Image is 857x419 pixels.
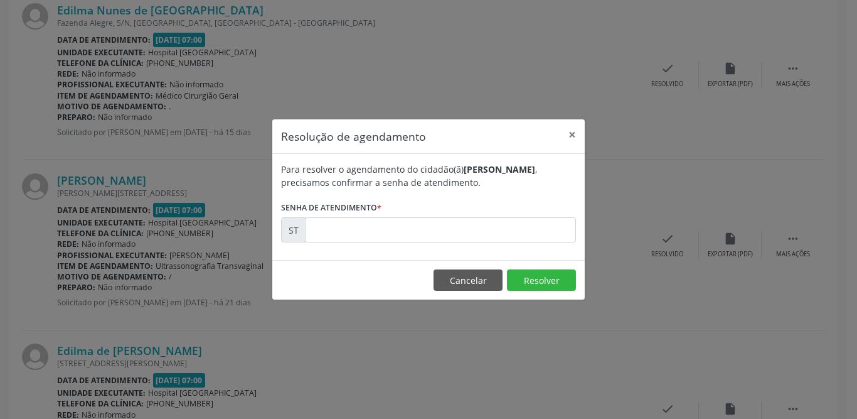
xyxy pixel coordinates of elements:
div: Para resolver o agendamento do cidadão(ã) , precisamos confirmar a senha de atendimento. [281,163,576,189]
button: Cancelar [434,269,503,291]
div: ST [281,217,306,242]
h5: Resolução de agendamento [281,128,426,144]
button: Resolver [507,269,576,291]
button: Close [560,119,585,150]
label: Senha de atendimento [281,198,381,217]
b: [PERSON_NAME] [464,163,535,175]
